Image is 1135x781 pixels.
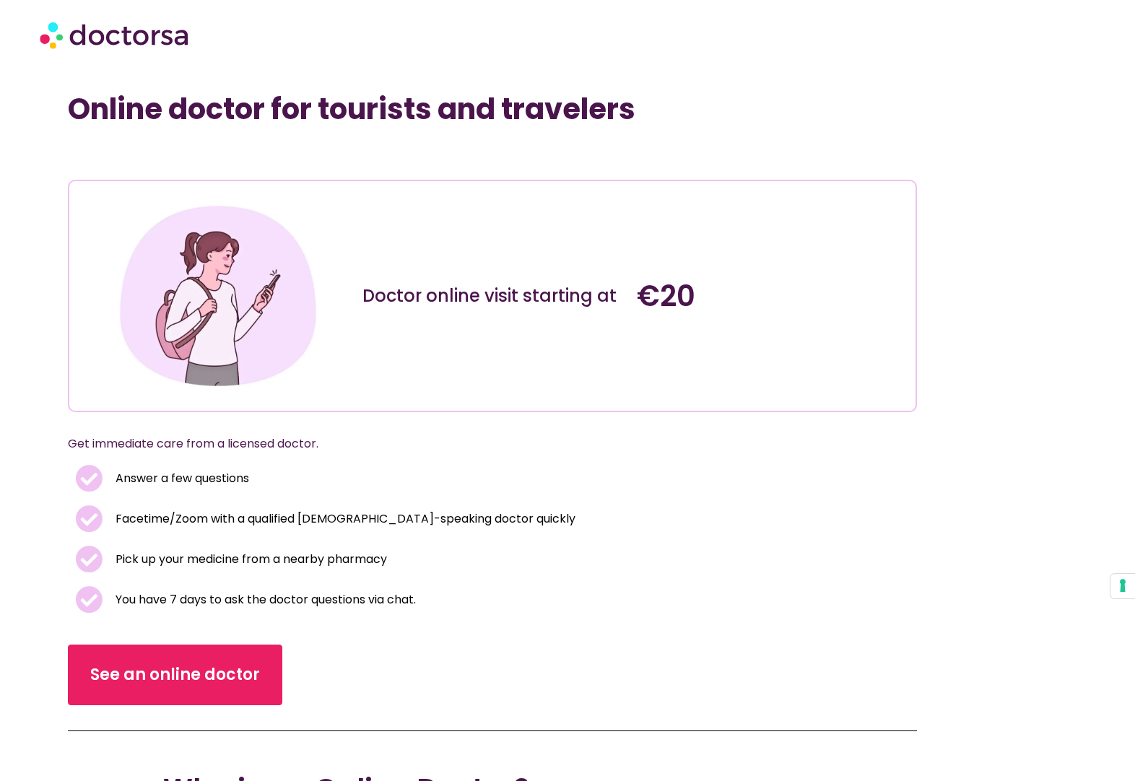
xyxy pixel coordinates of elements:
span: Pick up your medicine from a nearby pharmacy [112,549,387,570]
p: Get immediate care from a licensed doctor. [68,434,882,454]
span: See an online doctor [90,663,260,686]
span: Facetime/Zoom with a qualified [DEMOGRAPHIC_DATA]-speaking doctor quickly [112,509,575,529]
div: Doctor online visit starting at [362,284,622,307]
button: Your consent preferences for tracking technologies [1110,574,1135,598]
iframe: Customer reviews powered by Trustpilot [88,148,305,165]
span: Answer a few questions [112,468,249,489]
h1: Online doctor for tourists and travelers [68,92,917,126]
span: You have 7 days to ask the doctor questions via chat. [112,590,416,610]
a: See an online doctor [68,645,282,705]
h4: €20 [637,279,897,313]
img: Illustration depicting a young woman in a casual outfit, engaged with her smartphone. She has a p... [114,192,322,400]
